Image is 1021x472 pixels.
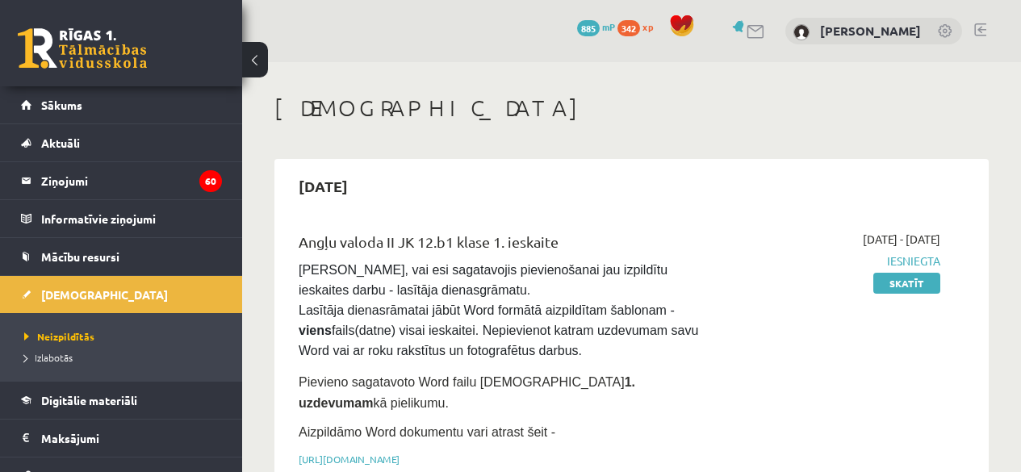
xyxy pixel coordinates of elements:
[21,238,222,275] a: Mācību resursi
[21,124,222,161] a: Aktuāli
[282,167,364,205] h2: [DATE]
[299,231,718,261] div: Angļu valoda II JK 12.b1 klase 1. ieskaite
[743,253,940,269] span: Iesniegta
[863,231,940,248] span: [DATE] - [DATE]
[577,20,600,36] span: 885
[577,20,615,33] a: 885 mP
[24,330,94,343] span: Neizpildītās
[299,453,400,466] a: [URL][DOMAIN_NAME]
[24,350,226,365] a: Izlabotās
[24,351,73,364] span: Izlabotās
[41,420,222,457] legend: Maksājumi
[21,420,222,457] a: Maksājumi
[199,170,222,192] i: 60
[617,20,661,33] a: 342 xp
[299,263,702,357] span: [PERSON_NAME], vai esi sagatavojis pievienošanai jau izpildītu ieskaites darbu - lasītāja dienasg...
[299,425,555,439] span: Aizpildāmo Word dokumentu vari atrast šeit -
[41,136,80,150] span: Aktuāli
[642,20,653,33] span: xp
[793,24,810,40] img: Terēza Jermaka
[21,276,222,313] a: [DEMOGRAPHIC_DATA]
[873,273,940,294] a: Skatīt
[21,162,222,199] a: Ziņojumi60
[41,393,137,407] span: Digitālie materiāli
[299,324,332,337] strong: viens
[41,162,222,199] legend: Ziņojumi
[602,20,615,33] span: mP
[617,20,640,36] span: 342
[21,200,222,237] a: Informatīvie ziņojumi
[21,86,222,123] a: Sākums
[299,375,635,410] strong: 1. uzdevumam
[41,249,119,264] span: Mācību resursi
[18,28,147,69] a: Rīgas 1. Tālmācības vidusskola
[274,94,989,122] h1: [DEMOGRAPHIC_DATA]
[41,287,168,302] span: [DEMOGRAPHIC_DATA]
[21,382,222,419] a: Digitālie materiāli
[24,329,226,344] a: Neizpildītās
[299,375,635,410] span: Pievieno sagatavoto Word failu [DEMOGRAPHIC_DATA] kā pielikumu.
[41,98,82,112] span: Sākums
[820,23,921,39] a: [PERSON_NAME]
[41,200,222,237] legend: Informatīvie ziņojumi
